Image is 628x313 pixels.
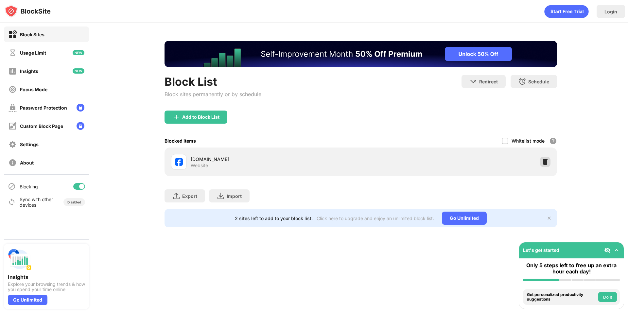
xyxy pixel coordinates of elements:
[613,247,620,253] img: omni-setup-toggle.svg
[8,295,47,305] div: Go Unlimited
[8,282,85,292] div: Explore your browsing trends & how you spend your time online
[165,75,261,88] div: Block List
[20,68,38,74] div: Insights
[604,247,611,253] img: eye-not-visible.svg
[235,216,313,221] div: 2 sites left to add to your block list.
[227,193,242,199] div: Import
[67,200,81,204] div: Disabled
[182,114,219,120] div: Add to Block List
[175,158,183,166] img: favicons
[20,160,34,165] div: About
[8,248,31,271] img: push-insights.svg
[547,216,552,221] img: x-button.svg
[317,216,434,221] div: Click here to upgrade and enjoy an unlimited block list.
[8,274,85,280] div: Insights
[5,5,51,18] img: logo-blocksite.svg
[20,184,38,189] div: Blocking
[20,32,44,37] div: Block Sites
[20,142,39,147] div: Settings
[9,85,17,94] img: focus-off.svg
[191,163,208,168] div: Website
[528,79,549,84] div: Schedule
[9,30,17,39] img: block-on.svg
[20,87,47,92] div: Focus Mode
[182,193,197,199] div: Export
[20,105,67,111] div: Password Protection
[8,183,16,190] img: blocking-icon.svg
[479,79,498,84] div: Redirect
[20,123,63,129] div: Custom Block Page
[9,122,17,130] img: customize-block-page-off.svg
[604,9,617,14] div: Login
[9,159,17,167] img: about-off.svg
[73,68,84,74] img: new-icon.svg
[544,5,589,18] div: animation
[9,49,17,57] img: time-usage-off.svg
[77,104,84,112] img: lock-menu.svg
[9,67,17,75] img: insights-off.svg
[165,91,261,97] div: Block sites permanently or by schedule
[523,262,620,275] div: Only 5 steps left to free up an extra hour each day!
[527,292,596,302] div: Get personalized productivity suggestions
[523,247,559,253] div: Let's get started
[20,50,46,56] div: Usage Limit
[9,140,17,148] img: settings-off.svg
[9,104,17,112] img: password-protection-off.svg
[191,156,361,163] div: [DOMAIN_NAME]
[20,197,53,208] div: Sync with other devices
[598,292,617,302] button: Do it
[512,138,545,144] div: Whitelist mode
[8,198,16,206] img: sync-icon.svg
[73,50,84,55] img: new-icon.svg
[165,41,557,67] iframe: Banner
[77,122,84,130] img: lock-menu.svg
[165,138,196,144] div: Blocked Items
[442,212,487,225] div: Go Unlimited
